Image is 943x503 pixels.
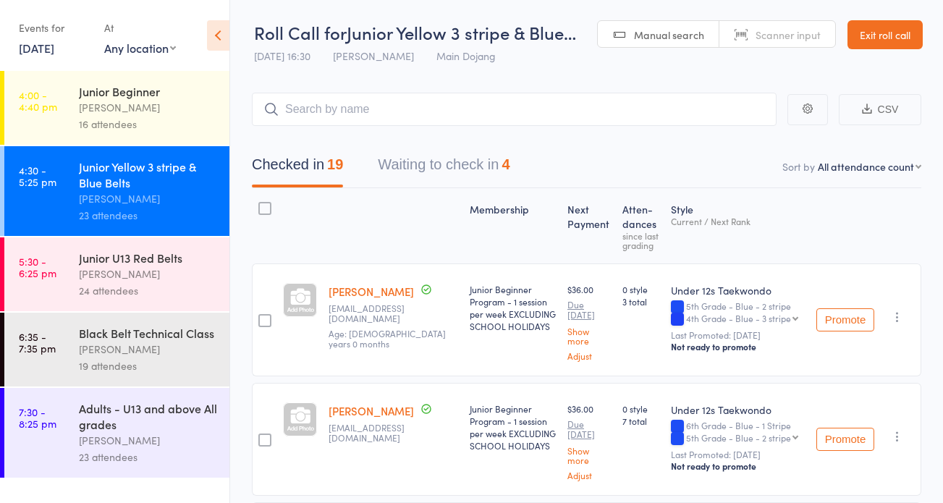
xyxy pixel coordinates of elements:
time: 5:30 - 6:25 pm [19,255,56,279]
span: Roll Call for [254,20,347,44]
div: Junior U13 Red Belts [79,250,217,266]
div: [PERSON_NAME] [79,341,217,358]
div: Black Belt Technical Class [79,325,217,341]
button: Waiting to check in4 [378,149,509,187]
div: Not ready to promote [671,460,805,472]
div: 4th Grade - Blue - 3 stripe [686,313,791,323]
a: Adjust [567,351,611,360]
a: 6:35 -7:35 pmBlack Belt Technical Class[PERSON_NAME]19 attendees [4,313,229,386]
small: Due [DATE] [567,419,611,440]
span: Scanner input [756,28,821,42]
div: Under 12s Taekwondo [671,283,805,297]
div: $36.00 [567,283,611,360]
small: Last Promoted: [DATE] [671,330,805,340]
div: 16 attendees [79,116,217,132]
span: Age: [DEMOGRAPHIC_DATA] years 0 months [329,327,446,350]
div: Any location [104,40,176,56]
small: jnd78@live.com.au [329,423,458,444]
div: Events for [19,16,90,40]
a: [DATE] [19,40,54,56]
a: [PERSON_NAME] [329,284,414,299]
small: annahill2507@gmail.com [329,303,458,324]
label: Sort by [782,159,815,174]
div: 4 [502,156,509,172]
div: 5th Grade - Blue - 2 stripe [686,433,791,442]
div: Style [665,195,811,257]
div: [PERSON_NAME] [79,190,217,207]
div: 19 [327,156,343,172]
time: 4:00 - 4:40 pm [19,89,57,112]
small: Last Promoted: [DATE] [671,449,805,460]
span: Junior Yellow 3 stripe & Blue… [347,20,576,44]
span: 7 total [622,415,659,427]
a: Show more [567,326,611,345]
a: [PERSON_NAME] [329,403,414,418]
button: Promote [816,428,874,451]
a: 7:30 -8:25 pmAdults - U13 and above All grades[PERSON_NAME]23 attendees [4,388,229,478]
input: Search by name [252,93,777,126]
div: Atten­dances [617,195,664,257]
div: 19 attendees [79,358,217,374]
a: 4:30 -5:25 pmJunior Yellow 3 stripe & Blue Belts[PERSON_NAME]23 attendees [4,146,229,236]
div: Membership [464,195,562,257]
div: All attendance count [818,159,914,174]
div: Adults - U13 and above All grades [79,400,217,432]
div: 23 attendees [79,449,217,465]
time: 6:35 - 7:35 pm [19,331,56,354]
div: Junior Beginner Program - 1 session per week EXCLUDING SCHOOL HOLIDAYS [470,402,556,452]
div: Next Payment [562,195,617,257]
span: [PERSON_NAME] [333,48,414,63]
div: Junior Beginner Program - 1 session per week EXCLUDING SCHOOL HOLIDAYS [470,283,556,332]
div: 5th Grade - Blue - 2 stripe [671,301,805,326]
span: [DATE] 16:30 [254,48,310,63]
span: 0 style [622,402,659,415]
div: $36.00 [567,402,611,480]
div: Current / Next Rank [671,216,805,226]
a: 5:30 -6:25 pmJunior U13 Red Belts[PERSON_NAME]24 attendees [4,237,229,311]
div: 6th Grade - Blue - 1 Stripe [671,420,805,445]
div: Under 12s Taekwondo [671,402,805,417]
button: Promote [816,308,874,331]
time: 7:30 - 8:25 pm [19,406,56,429]
div: [PERSON_NAME] [79,266,217,282]
div: [PERSON_NAME] [79,99,217,116]
a: Adjust [567,470,611,480]
div: Junior Beginner [79,83,217,99]
div: [PERSON_NAME] [79,432,217,449]
a: Exit roll call [847,20,923,49]
div: 24 attendees [79,282,217,299]
div: 23 attendees [79,207,217,224]
div: Not ready to promote [671,341,805,352]
time: 4:30 - 5:25 pm [19,164,56,187]
small: Due [DATE] [567,300,611,321]
span: 0 style [622,283,659,295]
button: CSV [839,94,921,125]
span: Main Dojang [436,48,496,63]
div: Junior Yellow 3 stripe & Blue Belts [79,158,217,190]
a: Show more [567,446,611,465]
div: since last grading [622,231,659,250]
span: 3 total [622,295,659,308]
a: 4:00 -4:40 pmJunior Beginner[PERSON_NAME]16 attendees [4,71,229,145]
button: Checked in19 [252,149,343,187]
span: Manual search [634,28,704,42]
div: At [104,16,176,40]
